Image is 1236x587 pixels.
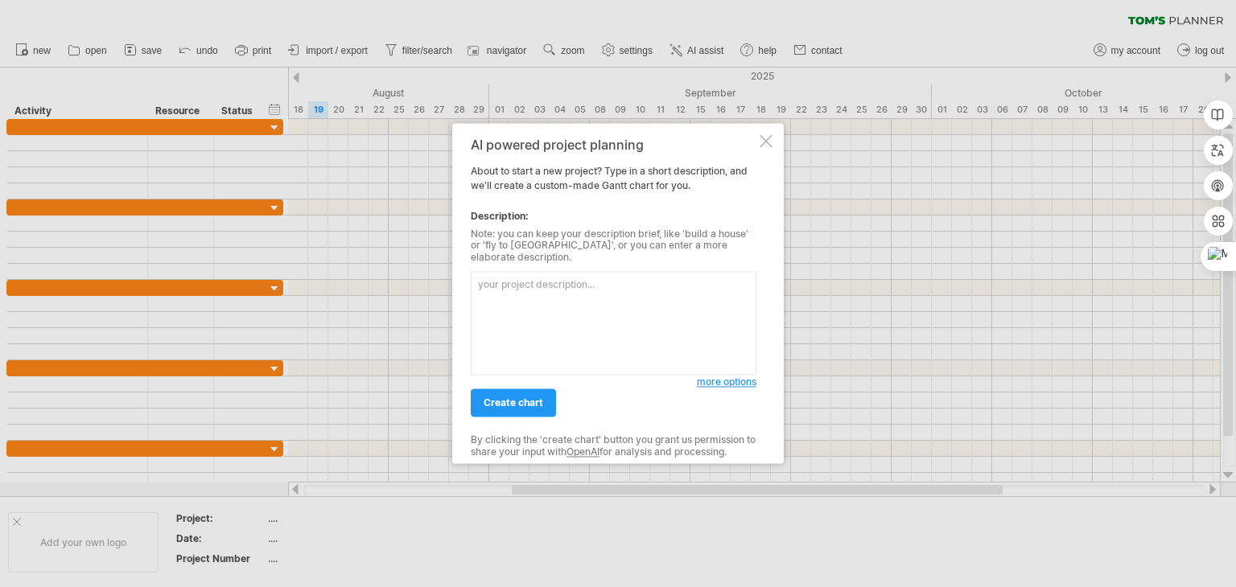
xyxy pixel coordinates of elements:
div: AI powered project planning [471,138,756,152]
span: more options [697,376,756,388]
span: create chart [484,397,543,409]
a: more options [697,376,756,390]
div: Description: [471,209,756,224]
a: create chart [471,389,556,417]
div: By clicking the 'create chart' button you grant us permission to share your input with for analys... [471,435,756,458]
div: Note: you can keep your description brief, like 'build a house' or 'fly to [GEOGRAPHIC_DATA]', or... [471,228,756,263]
a: OpenAI [566,445,599,458]
div: About to start a new project? Type in a short description, and we'll create a custom-made Gantt c... [471,138,756,449]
